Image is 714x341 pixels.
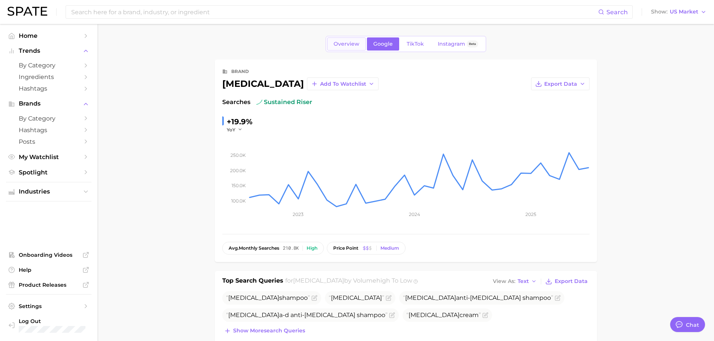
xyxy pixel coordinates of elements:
span: Hashtags [19,85,79,92]
button: Trends [6,45,91,57]
span: [MEDICAL_DATA] [228,311,279,319]
div: [MEDICAL_DATA] [222,79,304,88]
span: price point [333,246,358,251]
span: [MEDICAL_DATA] [331,294,382,301]
span: Export Data [555,278,588,284]
div: brand [231,67,249,76]
span: a-d anti-[MEDICAL_DATA] shampoo [226,311,388,319]
a: My Watchlist [6,151,91,163]
button: Export Data [531,77,590,90]
span: [MEDICAL_DATA] [293,277,344,284]
a: Hashtags [6,83,91,94]
a: Posts [6,136,91,147]
button: Flag as miscategorized or irrelevant [389,312,395,318]
span: Searches [222,98,250,107]
span: sustained riser [256,98,312,107]
span: by Category [19,62,79,69]
div: High [307,246,317,251]
span: Trends [19,48,79,54]
span: 210.8k [283,246,299,251]
span: Instagram [438,41,465,47]
a: Overview [327,37,366,51]
a: Spotlight [6,167,91,178]
tspan: 2024 [409,211,420,217]
span: Beta [469,41,476,47]
div: Medium [380,246,399,251]
button: Show moresearch queries [222,326,307,336]
a: by Category [6,60,91,71]
span: [MEDICAL_DATA] [405,294,456,301]
img: sustained riser [256,99,262,105]
span: Overview [334,41,359,47]
span: Onboarding Videos [19,252,79,258]
tspan: 200.0k [230,167,246,173]
span: by Category [19,115,79,122]
button: Add to Watchlist [307,77,379,90]
h1: Top Search Queries [222,276,283,287]
a: InstagramBeta [431,37,485,51]
span: Show more search queries [233,328,305,334]
span: Posts [19,138,79,145]
span: Text [518,279,529,283]
img: SPATE [7,7,47,16]
span: View As [493,279,515,283]
span: Export Data [544,81,577,87]
button: Flag as miscategorized or irrelevant [386,295,392,301]
a: Help [6,264,91,275]
a: TikTok [400,37,430,51]
button: ShowUS Market [649,7,708,17]
button: Flag as miscategorized or irrelevant [555,295,561,301]
tspan: 150.0k [232,183,246,188]
button: Export Data [543,276,589,287]
button: avg.monthly searches210.8kHigh [222,242,324,255]
span: TikTok [407,41,424,47]
button: price pointMedium [327,242,406,255]
a: Ingredients [6,71,91,83]
span: shampoo [226,294,310,301]
a: Google [367,37,399,51]
span: cream [406,311,481,319]
span: Show [651,10,668,14]
h2: for by Volume [285,276,412,287]
a: Hashtags [6,124,91,136]
span: Industries [19,188,79,195]
span: Add to Watchlist [320,81,366,87]
tspan: 2023 [293,211,304,217]
span: Spotlight [19,169,79,176]
abbr: average [229,245,239,251]
span: Settings [19,303,79,310]
button: Industries [6,186,91,197]
button: Flag as miscategorized or irrelevant [482,312,488,318]
span: [MEDICAL_DATA] [409,311,460,319]
span: Google [373,41,393,47]
span: anti-[MEDICAL_DATA] shampoo [403,294,553,301]
input: Search here for a brand, industry, or ingredient [70,6,598,18]
span: Log Out [19,318,107,325]
span: Help [19,267,79,273]
span: US Market [670,10,698,14]
span: Brands [19,100,79,107]
a: Settings [6,301,91,312]
span: monthly searches [229,246,279,251]
span: Search [606,9,628,16]
button: View AsText [491,277,539,286]
span: Home [19,32,79,39]
a: by Category [6,113,91,124]
span: YoY [227,127,235,133]
span: [MEDICAL_DATA] [228,294,279,301]
span: Hashtags [19,127,79,134]
a: Log out. Currently logged in with e-mail dana.cohen@emersongroup.com. [6,316,91,335]
button: Flag as miscategorized or irrelevant [311,295,317,301]
span: My Watchlist [19,153,79,161]
button: YoY [227,127,243,133]
tspan: 100.0k [231,198,246,204]
tspan: 250.0k [231,152,246,158]
tspan: 2025 [525,211,536,217]
span: high to low [376,277,412,284]
span: Ingredients [19,73,79,80]
div: +19.9% [227,116,253,128]
span: Product Releases [19,281,79,288]
a: Home [6,30,91,42]
a: Onboarding Videos [6,249,91,261]
a: Product Releases [6,279,91,290]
